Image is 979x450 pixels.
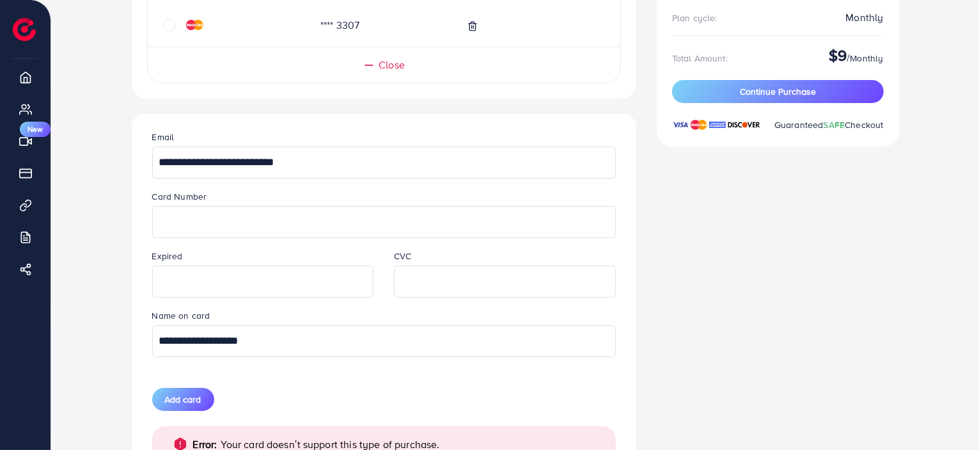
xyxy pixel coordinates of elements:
[152,309,210,322] label: Name on card
[159,208,609,236] iframe: Secure card number input frame
[829,46,847,65] h3: $9
[152,388,214,411] button: Add card
[691,118,707,131] img: brand
[672,12,717,24] div: Plan cycle:
[20,122,51,137] span: New
[163,19,176,31] svg: circle
[152,250,183,262] label: Expired
[13,18,36,41] img: logo
[850,52,883,65] span: Monthly
[824,118,845,131] span: SAFE
[159,268,367,296] iframe: Secure expiration date input frame
[165,393,201,406] span: Add card
[394,250,411,262] label: CVC
[379,58,405,72] span: Close
[709,118,726,131] img: brand
[10,128,41,154] a: New
[401,268,609,296] iframe: Secure CVC input frame
[829,46,884,70] div: /
[728,118,760,131] img: brand
[672,52,728,65] div: Total Amount:
[845,10,883,25] div: Monthly
[672,118,689,131] img: brand
[774,118,884,131] span: Guaranteed Checkout
[152,131,175,143] label: Email
[186,20,203,30] img: credit
[672,80,884,103] button: Continue Purchase
[925,392,969,440] iframe: Chat
[152,190,207,203] label: Card Number
[740,85,816,98] span: Continue Purchase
